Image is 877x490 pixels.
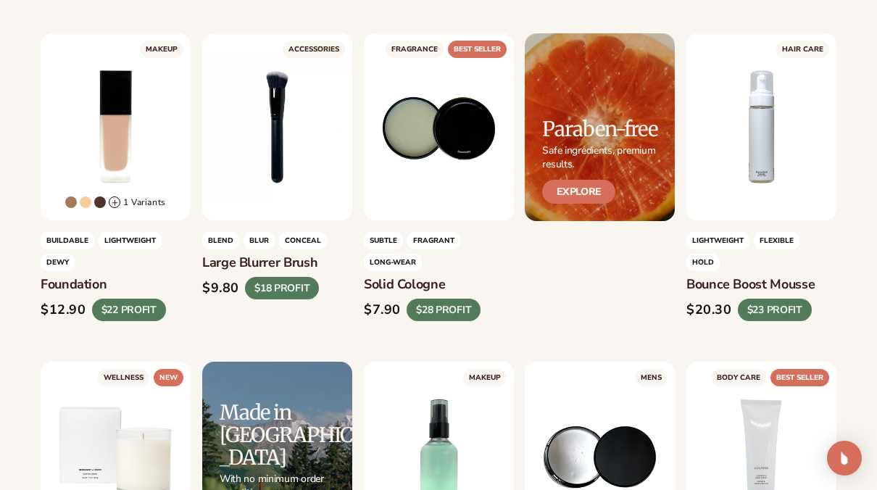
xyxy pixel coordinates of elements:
[407,299,481,321] div: $28 PROFIT
[686,302,732,318] div: $20.30
[41,233,94,250] span: Buildable
[220,402,352,468] h2: Made in [GEOGRAPHIC_DATA]
[279,233,327,250] span: conceal
[41,302,86,318] div: $12.90
[754,233,799,250] span: flexible
[202,281,239,296] div: $9.80
[41,278,191,294] h3: Foundation
[244,233,275,250] span: blur
[542,118,657,141] h2: Paraben-free
[99,233,162,250] span: lightweight
[202,233,239,250] span: blend
[202,256,352,272] h3: Large blurrer brush
[738,299,812,321] div: $23 PROFIT
[92,299,166,321] div: $22 PROFIT
[827,441,862,476] div: Open Intercom Messenger
[542,144,657,170] p: Safe ingredients, premium results.
[364,233,403,250] span: subtle
[407,233,460,250] span: fragrant
[364,302,401,318] div: $7.90
[542,180,615,204] a: Explore
[686,278,836,294] h3: Bounce boost mousse
[686,233,749,250] span: lightweight
[686,254,720,272] span: hold
[245,277,319,299] div: $18 PROFIT
[364,254,422,272] span: long-wear
[41,254,75,272] span: dewy
[364,278,514,294] h3: Solid cologne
